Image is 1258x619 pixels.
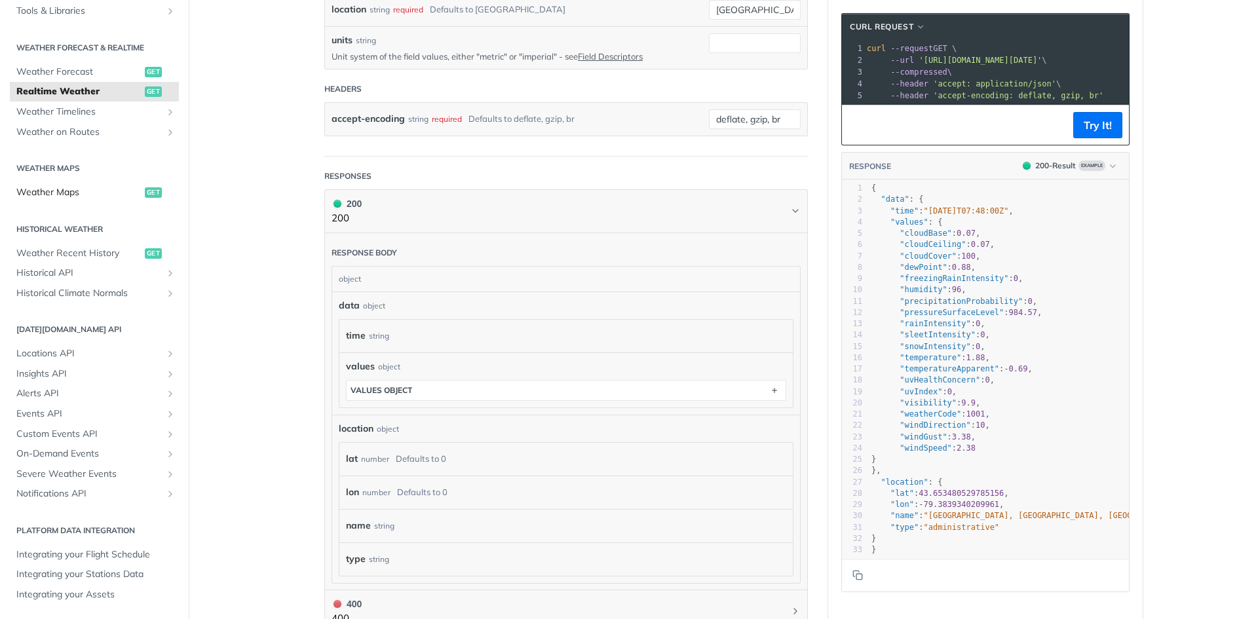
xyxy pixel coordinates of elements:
[334,200,341,208] span: 200
[1004,364,1008,373] span: -
[10,122,179,142] a: Weather on RoutesShow subpages for Weather on Routes
[842,533,862,544] div: 32
[346,449,358,468] label: lat
[842,296,862,307] div: 11
[16,85,142,98] span: Realtime Weather
[165,409,176,419] button: Show subpages for Events API
[339,422,373,436] span: location
[966,409,985,419] span: 1001
[867,44,886,53] span: curl
[961,252,976,261] span: 100
[16,588,176,601] span: Integrating your Assets
[165,449,176,459] button: Show subpages for On-Demand Events
[933,91,1103,100] span: 'accept-encoding: deflate, gzip, br'
[332,267,797,291] div: object
[10,82,179,102] a: Realtime Weatherget
[346,360,375,373] span: values
[871,342,985,351] span: : ,
[165,288,176,299] button: Show subpages for Historical Climate Normals
[890,489,914,498] span: "lat"
[848,160,892,173] button: RESPONSE
[842,443,862,454] div: 24
[900,308,1004,317] span: "pressureSurfaceLevel"
[346,516,371,535] label: name
[332,50,689,62] p: Unit system of the field values, either "metric" or "imperial" - see
[952,285,961,294] span: 96
[842,454,862,465] div: 25
[871,421,990,430] span: : ,
[867,79,1061,88] span: \
[900,297,1023,306] span: "precipitationProbability"
[369,326,389,345] div: string
[339,299,360,312] span: data
[10,364,179,384] a: Insights APIShow subpages for Insights API
[900,274,1008,283] span: "freezingRainIntensity"
[890,91,928,100] span: --header
[332,597,362,611] div: 400
[10,263,179,283] a: Historical APIShow subpages for Historical API
[16,105,162,119] span: Weather Timelines
[985,375,989,385] span: 0
[10,384,179,403] a: Alerts APIShow subpages for Alerts API
[900,398,957,407] span: "visibility"
[842,318,862,329] div: 13
[346,326,366,345] label: time
[900,252,957,261] span: "cloudCover"
[890,56,914,65] span: --url
[165,369,176,379] button: Show subpages for Insights API
[900,240,966,249] span: "cloudCeiling"
[957,443,976,453] span: 2.38
[10,565,179,584] a: Integrating your Stations Data
[16,487,162,500] span: Notifications API
[842,206,862,217] div: 3
[374,516,394,535] div: string
[1009,364,1028,373] span: 0.69
[919,500,923,509] span: -
[16,126,162,139] span: Weather on Routes
[842,364,862,375] div: 17
[890,44,933,53] span: --request
[16,5,162,18] span: Tools & Libraries
[842,341,862,352] div: 15
[850,21,913,33] span: cURL Request
[871,195,924,204] span: : {
[842,352,862,364] div: 16
[10,102,179,122] a: Weather TimelinesShow subpages for Weather Timelines
[16,287,162,300] span: Historical Climate Normals
[871,432,976,441] span: : ,
[324,233,808,590] div: 200 200200
[900,387,942,396] span: "uvIndex"
[871,330,990,339] span: : ,
[871,523,999,532] span: :
[961,398,976,407] span: 9.9
[363,300,385,312] div: object
[145,187,162,198] span: get
[952,263,971,272] span: 0.88
[356,35,376,47] div: string
[10,42,179,54] h2: Weather Forecast & realtime
[871,183,876,193] span: {
[842,43,864,54] div: 1
[900,319,970,328] span: "rainIntensity"
[332,197,362,211] div: 200
[871,500,1004,509] span: : ,
[16,428,162,441] span: Custom Events API
[165,388,176,399] button: Show subpages for Alerts API
[10,162,179,174] h2: Weather Maps
[871,297,1037,306] span: : ,
[900,409,961,419] span: "weatherCode"
[900,375,980,385] span: "uvHealthConcern"
[900,229,951,238] span: "cloudBase"
[324,170,372,182] div: Responses
[842,273,862,284] div: 9
[871,455,876,464] span: }
[842,465,862,476] div: 26
[165,268,176,278] button: Show subpages for Historical API
[346,550,366,569] label: type
[10,525,179,536] h2: Platform DATA integration
[10,324,179,335] h2: [DATE][DOMAIN_NAME] API
[1016,159,1122,172] button: 200200-ResultExample
[16,347,162,360] span: Locations API
[145,67,162,77] span: get
[397,483,448,502] div: Defaults to 0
